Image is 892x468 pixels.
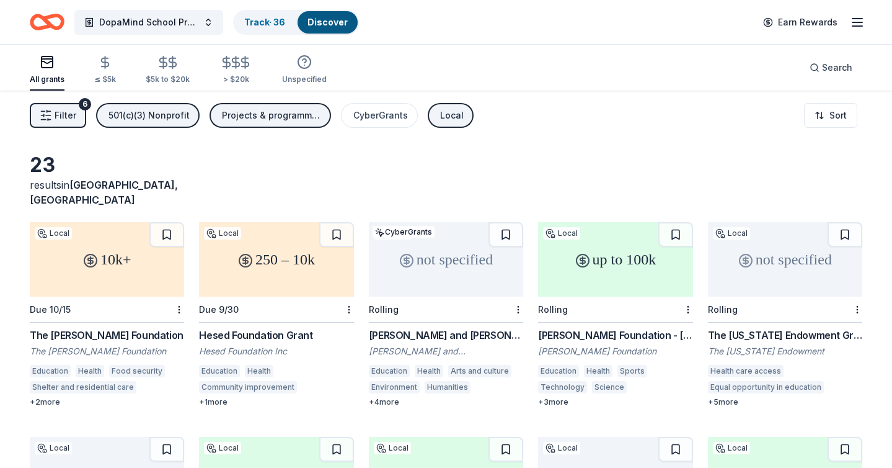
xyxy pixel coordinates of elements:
div: Education [199,365,240,377]
button: $5k to $20k [146,50,190,91]
div: Due 9/30 [199,304,239,315]
div: Health [415,365,443,377]
a: not specifiedLocalRollingThe [US_STATE] Endowment GrantThe [US_STATE] EndowmentHealth care access... [708,222,862,407]
div: [PERSON_NAME] and [PERSON_NAME] Foundation [369,345,523,358]
div: Food security [109,365,165,377]
div: The [PERSON_NAME] Foundation [30,345,184,358]
div: Environment [369,381,420,394]
div: Health care access [708,365,784,377]
div: Local [35,227,72,240]
span: Sort [829,108,847,123]
div: up to 100k [538,222,692,297]
div: CyberGrants [373,226,435,238]
span: Filter [55,108,76,123]
div: + 4 more [369,397,523,407]
div: Health [245,365,273,377]
div: CyberGrants [353,108,408,123]
button: ≤ $5k [94,50,116,91]
div: 250 – 10k [199,222,353,297]
a: Earn Rewards [756,11,845,34]
div: Technology [538,381,587,394]
div: Rolling [369,304,399,315]
span: in [30,179,178,206]
div: 10k+ [30,222,184,297]
div: The [PERSON_NAME] Foundation [30,328,184,343]
div: Rolling [708,304,738,315]
div: + 5 more [708,397,862,407]
div: Health [584,365,612,377]
div: Local [35,442,72,454]
div: Shelter and residential care [30,381,136,394]
div: Local [543,442,580,454]
a: 10k+LocalDue 10/15The [PERSON_NAME] FoundationThe [PERSON_NAME] FoundationEducationHealthFood sec... [30,222,184,407]
div: > $20k [219,74,252,84]
div: results [30,178,184,207]
div: not specified [708,222,862,297]
div: + 3 more [538,397,692,407]
div: [PERSON_NAME] Foundation [538,345,692,358]
div: Sports [617,365,647,377]
div: ≤ $5k [94,74,116,84]
div: Education [30,365,71,377]
span: Search [822,60,852,75]
div: + 1 more [199,397,353,407]
button: Search [800,55,862,80]
div: Health [76,365,104,377]
div: $5k to $20k [146,74,190,84]
div: [PERSON_NAME] and [PERSON_NAME] Foundation Grant [369,328,523,343]
div: [PERSON_NAME] Foundation - [US_STATE] Grants [538,328,692,343]
div: Hesed Foundation Inc [199,345,353,358]
div: + 2 more [30,397,184,407]
div: Projects & programming, General operations [222,108,321,123]
div: Community improvement [199,381,297,394]
a: 250 – 10kLocalDue 9/30Hesed Foundation GrantHesed Foundation IncEducationHealthCommunity improvem... [199,222,353,407]
div: 6 [79,98,91,110]
a: not specifiedLocalCyberGrantsRolling[PERSON_NAME] and [PERSON_NAME] Foundation Grant[PERSON_NAME]... [369,222,523,407]
div: Local [374,442,411,454]
div: Equal opportunity in education [708,381,824,394]
button: 501(c)(3) Nonprofit [96,103,200,128]
div: Local [204,442,241,454]
div: Rolling [538,304,568,315]
div: Local [440,108,464,123]
button: Track· 36Discover [233,10,359,35]
a: Discover [307,17,348,27]
span: DopaMind School Programs and Assemblies [99,15,198,30]
div: Humanities [425,381,470,394]
div: Local [713,442,750,454]
div: Hesed Foundation Grant [199,328,353,343]
div: 501(c)(3) Nonprofit [108,108,190,123]
div: 23 [30,153,184,178]
a: up to 100kLocalRolling[PERSON_NAME] Foundation - [US_STATE] Grants[PERSON_NAME] FoundationEducati... [538,222,692,407]
div: Unspecified [282,74,327,84]
div: Arts and culture [448,365,511,377]
button: Unspecified [282,50,327,91]
button: Projects & programming, General operations [210,103,331,128]
div: Local [713,227,750,240]
div: Education [538,365,579,377]
span: [GEOGRAPHIC_DATA], [GEOGRAPHIC_DATA] [30,179,178,206]
div: All grants [30,74,64,84]
button: > $20k [219,50,252,91]
div: Education [369,365,410,377]
a: Home [30,7,64,37]
div: Local [204,227,241,240]
button: CyberGrants [341,103,418,128]
div: Due 10/15 [30,304,71,315]
button: Local [428,103,474,128]
button: Filter6 [30,103,86,128]
div: not specified [369,222,523,297]
div: The [US_STATE] Endowment [708,345,862,358]
div: The [US_STATE] Endowment Grant [708,328,862,343]
div: Science [592,381,627,394]
button: DopaMind School Programs and Assemblies [74,10,223,35]
a: Track· 36 [244,17,285,27]
button: All grants [30,50,64,91]
button: Sort [804,103,857,128]
div: Local [543,227,580,240]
